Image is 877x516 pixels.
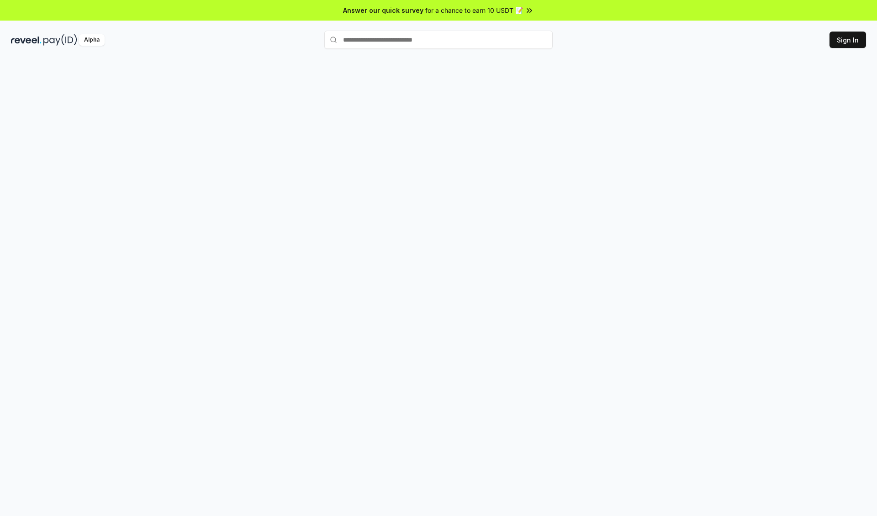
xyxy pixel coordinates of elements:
span: for a chance to earn 10 USDT 📝 [425,5,523,15]
div: Alpha [79,34,105,46]
span: Answer our quick survey [343,5,423,15]
img: pay_id [43,34,77,46]
img: reveel_dark [11,34,42,46]
button: Sign In [829,32,866,48]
